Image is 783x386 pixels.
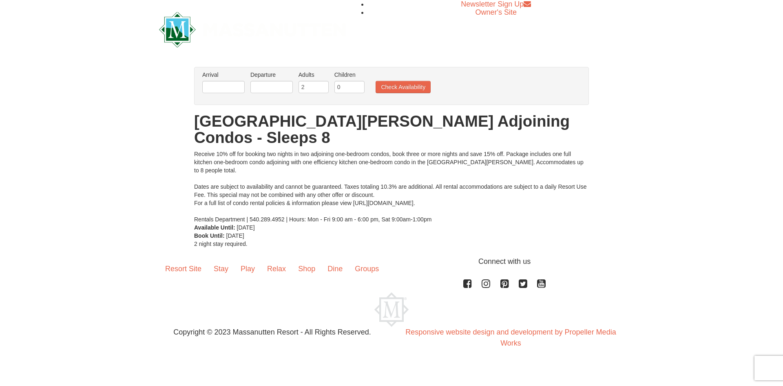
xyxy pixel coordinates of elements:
[374,292,409,327] img: Massanutten Resort Logo
[159,256,624,267] p: Connect with us
[153,327,391,338] p: Copyright © 2023 Massanutten Resort - All Rights Reserved.
[226,232,244,239] span: [DATE]
[261,256,292,281] a: Relax
[194,150,589,223] div: Receive 10% off for booking two nights in two adjoining one-bedroom condos, book three or more ni...
[208,256,234,281] a: Stay
[292,256,321,281] a: Shop
[334,71,365,79] label: Children
[476,8,517,16] a: Owner's Site
[349,256,385,281] a: Groups
[405,328,616,347] a: Responsive website design and development by Propeller Media Works
[299,71,329,79] label: Adults
[159,12,346,47] img: Massanutten Resort Logo
[194,224,235,231] strong: Available Until:
[194,241,248,247] span: 2 night stay required.
[234,256,261,281] a: Play
[321,256,349,281] a: Dine
[202,71,245,79] label: Arrival
[159,19,346,38] a: Massanutten Resort
[194,232,225,239] strong: Book Until:
[194,113,589,146] h1: [GEOGRAPHIC_DATA][PERSON_NAME] Adjoining Condos - Sleeps 8
[159,256,208,281] a: Resort Site
[250,71,293,79] label: Departure
[376,81,431,93] button: Check Availability
[237,224,255,231] span: [DATE]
